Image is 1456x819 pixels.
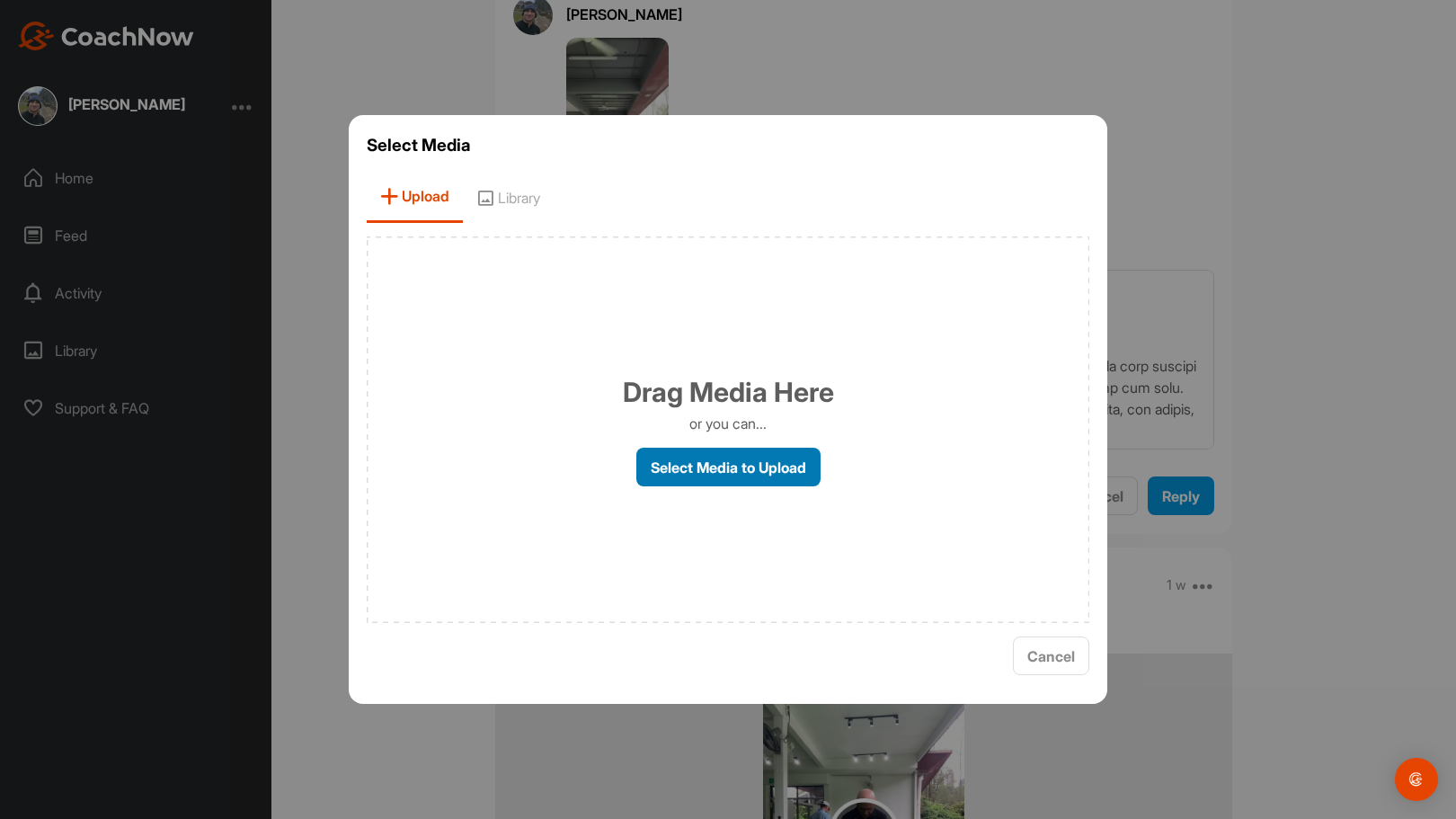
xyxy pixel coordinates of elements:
[1027,647,1075,665] span: Cancel
[1013,637,1089,675] button: Cancel
[636,448,821,486] label: Select Media to Upload
[1395,758,1438,801] div: Open Intercom Messenger
[689,413,767,434] p: or you can...
[623,372,834,413] h1: Drag Media Here
[367,133,1089,158] h3: Select Media
[367,172,463,223] span: Upload
[463,172,554,223] span: Library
